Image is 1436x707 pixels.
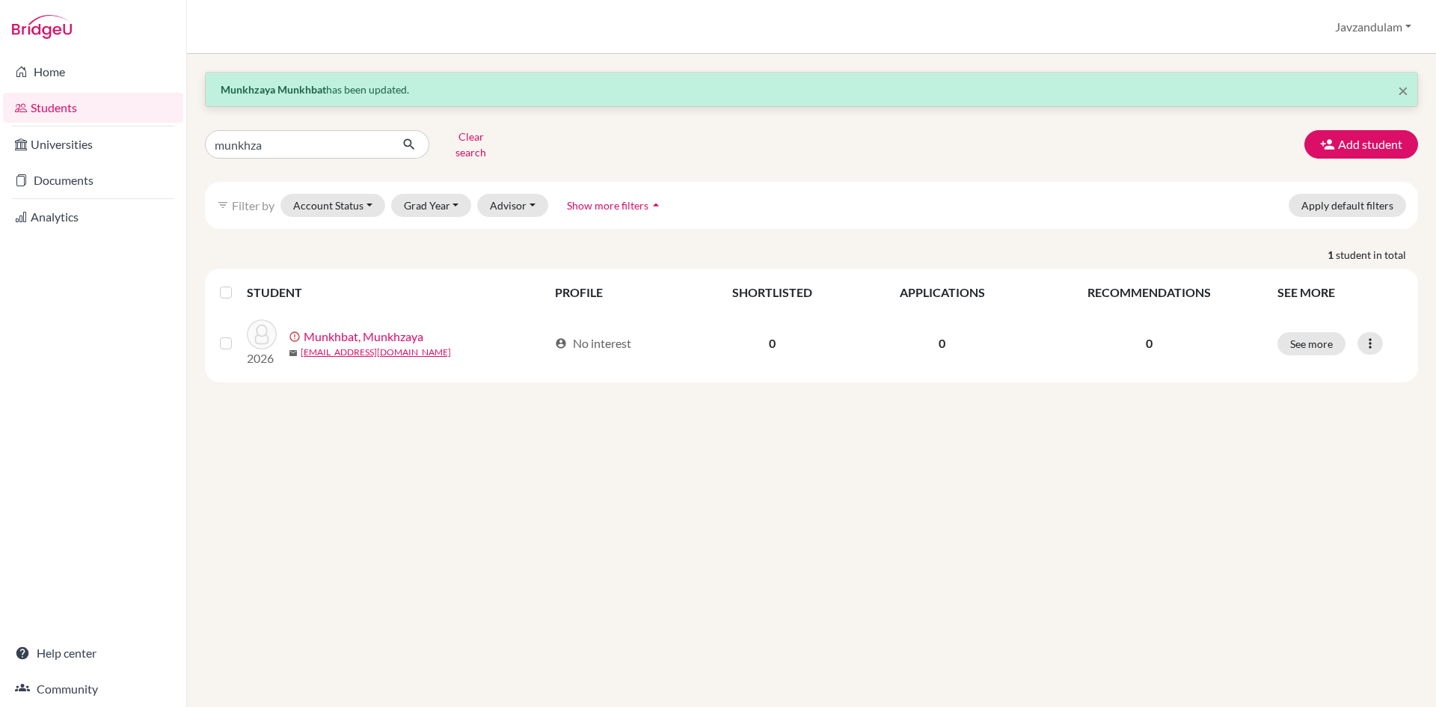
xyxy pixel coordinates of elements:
button: Apply default filters [1289,194,1406,217]
span: account_circle [555,337,567,349]
i: filter_list [217,199,229,211]
button: Add student [1304,130,1418,159]
strong: Munkhzaya Munkhbat [221,83,326,96]
button: Close [1398,82,1408,100]
a: Documents [3,165,183,195]
th: STUDENT [247,275,546,310]
img: Bridge-U [12,15,72,39]
span: student in total [1336,247,1418,263]
a: Home [3,57,183,87]
p: 2026 [247,349,277,367]
th: RECOMMENDATIONS [1030,275,1268,310]
button: Show more filtersarrow_drop_up [554,194,676,217]
a: Munkhbat, Munkhzaya [304,328,423,346]
a: Community [3,674,183,704]
span: Filter by [232,198,274,212]
th: SHORTLISTED [690,275,855,310]
i: arrow_drop_up [648,198,663,212]
p: 0 [1039,334,1259,352]
button: Clear search [429,125,512,164]
img: Munkhbat, Munkhzaya [247,319,277,349]
th: APPLICATIONS [855,275,1029,310]
a: Universities [3,129,183,159]
td: 0 [855,310,1029,376]
th: SEE MORE [1268,275,1412,310]
a: Students [3,93,183,123]
strong: 1 [1328,247,1336,263]
span: error_outline [289,331,304,343]
th: PROFILE [546,275,690,310]
a: [EMAIL_ADDRESS][DOMAIN_NAME] [301,346,451,359]
span: mail [289,349,298,358]
button: Grad Year [391,194,472,217]
div: No interest [555,334,631,352]
button: Advisor [477,194,548,217]
td: 0 [690,310,855,376]
p: has been updated. [221,82,1402,97]
input: Find student by name... [205,130,390,159]
button: Account Status [280,194,385,217]
span: Show more filters [567,199,648,212]
button: Javzandulam [1328,13,1418,41]
a: Help center [3,638,183,668]
a: Analytics [3,202,183,232]
span: × [1398,79,1408,101]
button: See more [1277,332,1346,355]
